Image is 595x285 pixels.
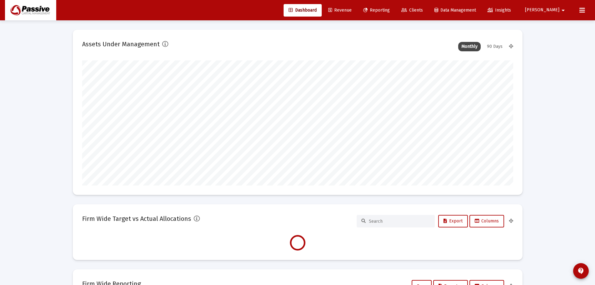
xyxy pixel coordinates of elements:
span: Columns [475,218,499,224]
span: Clients [401,8,423,13]
span: Reporting [363,8,390,13]
a: Revenue [323,4,357,17]
a: Clients [396,4,428,17]
a: Data Management [429,4,481,17]
a: Dashboard [284,4,322,17]
span: Insights [488,8,511,13]
span: [PERSON_NAME] [525,8,559,13]
a: Insights [483,4,516,17]
div: 90 Days [484,42,506,51]
button: Export [438,215,468,227]
mat-icon: contact_support [577,267,585,275]
input: Search [369,219,430,224]
a: Reporting [358,4,395,17]
button: Columns [469,215,504,227]
button: [PERSON_NAME] [518,4,574,16]
img: Dashboard [10,4,52,17]
mat-icon: arrow_drop_down [559,4,567,17]
h2: Assets Under Management [82,39,160,49]
span: Revenue [328,8,352,13]
span: Dashboard [289,8,317,13]
span: Export [444,218,463,224]
h2: Firm Wide Target vs Actual Allocations [82,214,191,224]
div: Monthly [458,42,481,51]
span: Data Management [434,8,476,13]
